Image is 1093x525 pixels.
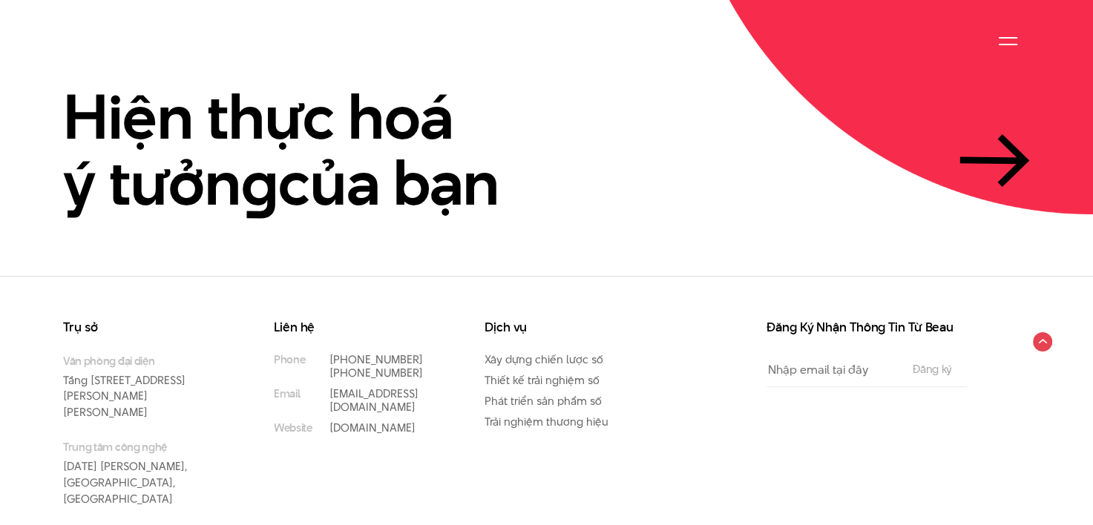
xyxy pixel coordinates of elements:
[485,321,651,334] h3: Dịch vụ
[329,365,423,380] a: [PHONE_NUMBER]
[329,386,419,415] a: [EMAIL_ADDRESS][DOMAIN_NAME]
[274,321,440,334] h3: Liên hệ
[274,421,312,435] small: Website
[63,439,229,455] small: Trung tâm công nghệ
[329,351,423,367] a: [PHONE_NUMBER]
[767,321,967,334] h3: Đăng Ký Nhận Thông Tin Từ Beau
[241,139,278,226] en: g
[274,353,305,366] small: Phone
[485,414,608,429] a: Trải nghiệm thương hiệu
[274,387,300,400] small: Email
[485,393,602,409] a: Phát triển sản phẩm số
[485,351,603,367] a: Xây dựng chiến lược số
[63,353,229,420] p: Tầng [STREET_ADDRESS][PERSON_NAME][PERSON_NAME]
[63,84,499,217] h2: Hiện thực hoá ý tưởn của bạn
[63,84,1030,217] a: Hiện thực hoáý tưởngcủa bạn
[767,353,898,386] input: Nhập email tại đây
[485,372,600,388] a: Thiết kế trải nghiệm số
[908,363,956,375] input: Đăng ký
[63,321,229,334] h3: Trụ sở
[329,420,416,435] a: [DOMAIN_NAME]
[63,439,229,506] p: [DATE] [PERSON_NAME], [GEOGRAPHIC_DATA], [GEOGRAPHIC_DATA]
[63,353,229,369] small: Văn phòng đại diện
